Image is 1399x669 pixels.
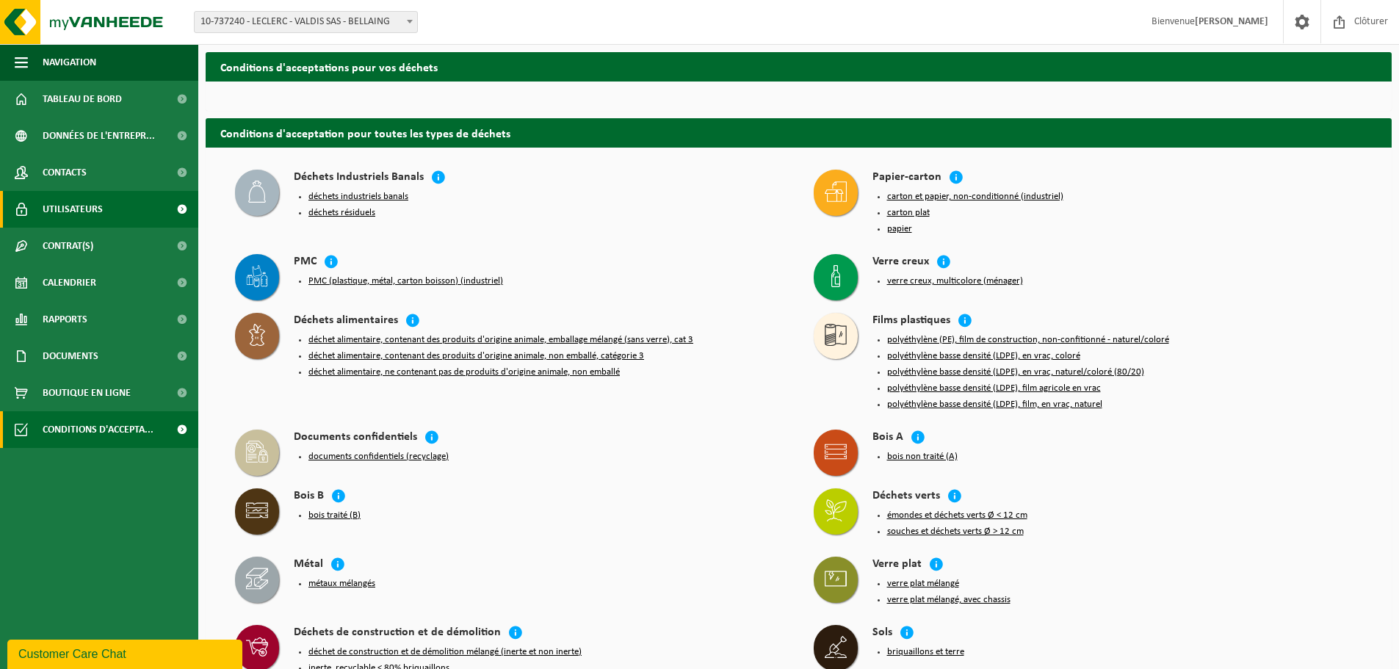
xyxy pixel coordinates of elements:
h4: Verre plat [872,557,922,574]
button: métaux mélangés [308,578,375,590]
button: polyéthylène basse densité (LDPE), en vrac, coloré [887,350,1080,362]
button: bois traité (B) [308,510,361,521]
span: 10-737240 - LECLERC - VALDIS SAS - BELLAING [195,12,417,32]
button: verre plat mélangé, avec chassis [887,594,1011,606]
h2: Conditions d'acceptation pour toutes les types de déchets [206,118,1392,147]
iframe: chat widget [7,637,245,669]
button: polyéthylène basse densité (LDPE), film agricole en vrac [887,383,1101,394]
h4: Papier-carton [872,170,941,187]
span: Rapports [43,301,87,338]
h4: Bois A [872,430,903,446]
span: Contrat(s) [43,228,93,264]
span: Données de l'entrepr... [43,117,155,154]
button: carton et papier, non-conditionné (industriel) [887,191,1063,203]
button: déchet alimentaire, contenant des produits d'origine animale, emballage mélangé (sans verre), cat 3 [308,334,693,346]
h4: Sols [872,625,892,642]
span: Navigation [43,44,96,81]
h4: Métal [294,557,323,574]
button: bois non traité (A) [887,451,958,463]
h4: Documents confidentiels [294,430,417,446]
button: documents confidentiels (recyclage) [308,451,449,463]
button: émondes et déchets verts Ø < 12 cm [887,510,1027,521]
button: déchets résiduels [308,207,375,219]
h4: Bois B [294,488,324,505]
h4: Films plastiques [872,313,950,330]
h4: Déchets Industriels Banals [294,170,424,187]
span: Documents [43,338,98,375]
button: polyéthylène basse densité (LDPE), film, en vrac, naturel [887,399,1102,411]
button: déchets industriels banals [308,191,408,203]
button: souches et déchets verts Ø > 12 cm [887,526,1024,538]
button: carton plat [887,207,930,219]
button: polyéthylène (PE), film de construction, non-confitionné - naturel/coloré [887,334,1169,346]
h4: Déchets verts [872,488,940,505]
span: Calendrier [43,264,96,301]
h4: PMC [294,254,317,271]
span: Conditions d'accepta... [43,411,153,448]
span: 10-737240 - LECLERC - VALDIS SAS - BELLAING [194,11,418,33]
button: papier [887,223,912,235]
h2: Conditions d'acceptations pour vos déchets [206,52,1392,81]
span: Tableau de bord [43,81,122,117]
h4: Verre creux [872,254,929,271]
button: polyéthylène basse densité (LDPE), en vrac, naturel/coloré (80/20) [887,366,1144,378]
button: verre plat mélangé [887,578,959,590]
span: Contacts [43,154,87,191]
button: verre creux, multicolore (ménager) [887,275,1023,287]
button: briquaillons et terre [887,646,964,658]
h4: Déchets alimentaires [294,313,398,330]
button: déchet alimentaire, ne contenant pas de produits d'origine animale, non emballé [308,366,620,378]
button: déchet de construction et de démolition mélangé (inerte et non inerte) [308,646,582,658]
h4: Déchets de construction et de démolition [294,625,501,642]
button: PMC (plastique, métal, carton boisson) (industriel) [308,275,503,287]
span: Boutique en ligne [43,375,131,411]
button: déchet alimentaire, contenant des produits d'origine animale, non emballé, catégorie 3 [308,350,644,362]
span: Utilisateurs [43,191,103,228]
strong: [PERSON_NAME] [1195,16,1268,27]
